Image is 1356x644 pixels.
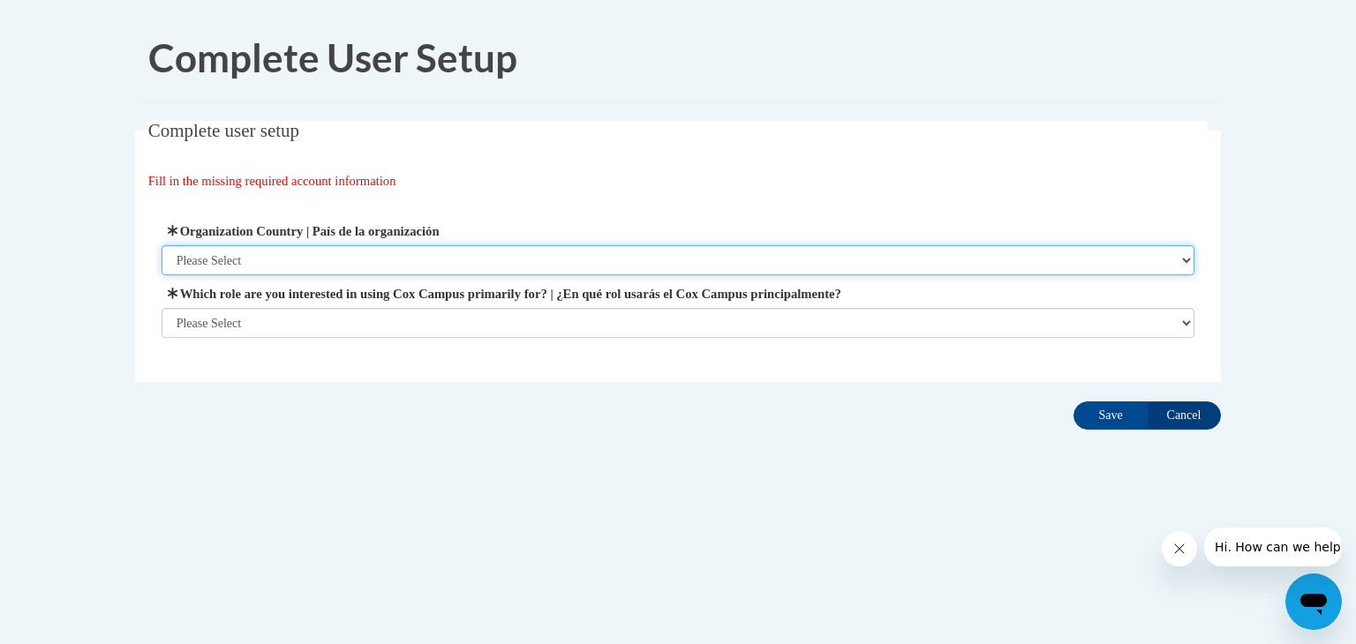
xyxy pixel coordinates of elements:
[1162,531,1197,566] iframe: Close message
[148,34,517,80] span: Complete User Setup
[11,12,143,26] span: Hi. How can we help?
[1147,401,1221,430] input: Cancel
[1073,401,1148,430] input: Save
[1285,573,1342,630] iframe: Button to launch messaging window
[162,221,1195,241] label: Organization Country | País de la organización
[1204,528,1342,566] iframe: Message from company
[148,120,299,141] span: Complete user setup
[162,284,1195,303] label: Which role are you interested in using Cox Campus primarily for? | ¿En qué rol usarás el Cox Camp...
[148,174,396,188] span: Fill in the missing required account information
